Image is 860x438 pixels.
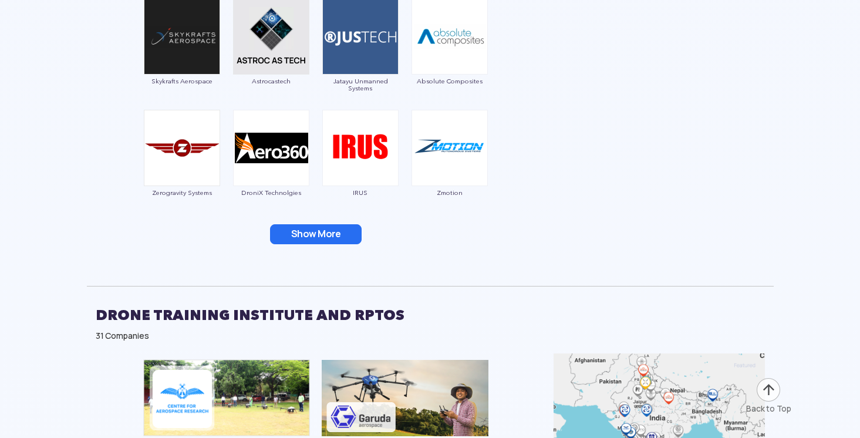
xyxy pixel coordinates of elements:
img: ic_arrow-up.png [756,377,781,403]
img: ic_aero360.png [233,110,309,186]
img: ic_garudarpto_eco.png [322,360,488,436]
a: Astrocastech [232,31,310,85]
img: ic_zerogravity.png [144,110,220,186]
a: Zmotion [411,142,488,196]
span: Skykrafts Aerospace [143,78,221,85]
a: Jatayu Unmanned Systems [322,31,399,92]
a: IRUS [322,142,399,196]
span: Zerogravity Systems [143,189,221,196]
div: Back to Top [746,403,791,415]
span: IRUS [322,189,399,196]
a: DroniX Technolgies [232,142,310,196]
span: Astrocastech [232,78,310,85]
span: DroniX Technolgies [232,189,310,196]
img: ic_zmotion.png [412,110,488,186]
img: img_irus.png [322,110,399,186]
span: Zmotion [411,189,488,196]
a: Skykrafts Aerospace [143,31,221,85]
span: Absolute Composites [411,78,488,85]
button: Show More [270,224,362,244]
div: 31 Companies [96,330,765,342]
img: ic_annauniversity_block.png [143,359,310,436]
a: Absolute Composites [411,31,488,85]
a: Zerogravity Systems [143,142,221,196]
span: Jatayu Unmanned Systems [322,78,399,92]
h2: DRONE TRAINING INSTITUTE AND RPTOS [96,301,765,330]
